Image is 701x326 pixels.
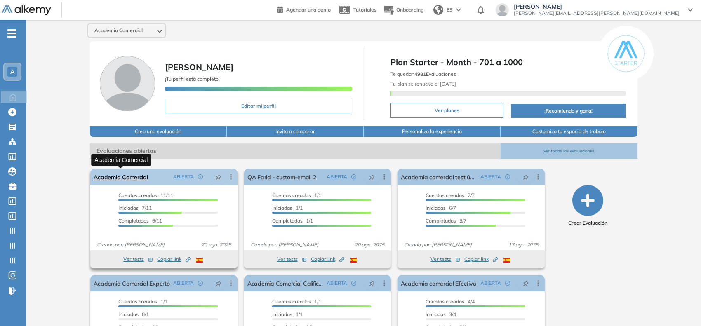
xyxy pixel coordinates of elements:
span: Cuentas creadas [118,298,157,305]
button: Ver tests [430,254,460,264]
span: check-circle [351,281,356,286]
div: Academia Comercial [91,154,151,166]
button: Crea una evaluación [90,126,227,137]
span: Cuentas creadas [272,192,311,198]
span: pushpin [369,280,375,286]
span: Completados [426,218,456,224]
span: ABIERTA [327,279,347,287]
span: [PERSON_NAME] [514,3,680,10]
span: Iniciadas [118,311,139,317]
a: Academia Comercial Experto [94,275,169,291]
span: 1/1 [272,298,321,305]
button: Invita a colaborar [227,126,364,137]
button: Onboarding [383,1,423,19]
b: 4981 [414,71,426,77]
button: Personaliza la experiencia [364,126,501,137]
span: pushpin [216,280,221,286]
button: Ver planes [390,103,504,118]
button: pushpin [517,277,535,290]
span: 20 ago. 2025 [351,241,388,249]
img: Foto de perfil [100,56,155,111]
span: 6/11 [118,218,162,224]
span: 13 ago. 2025 [505,241,541,249]
a: Academia comercial Efectivo [401,275,476,291]
img: arrow [456,8,461,12]
span: Cuentas creadas [118,192,157,198]
span: 1/1 [272,192,321,198]
span: Iniciadas [272,311,292,317]
span: Academia Comercial [94,27,143,34]
span: Plan Starter - Month - 701 a 1000 [390,56,626,68]
button: pushpin [517,170,535,183]
a: QA Farid - custom-email 2 [247,169,316,185]
span: Iniciadas [118,205,139,211]
span: 11/11 [118,192,173,198]
span: Agendar una demo [286,7,331,13]
span: 1/1 [272,311,303,317]
span: A [10,68,14,75]
button: Customiza tu espacio de trabajo [501,126,637,137]
span: check-circle [505,281,510,286]
span: ABIERTA [173,173,194,181]
a: Academia comercial test único [401,169,477,185]
span: Creado por: [PERSON_NAME] [401,241,475,249]
span: Tutoriales [353,7,376,13]
span: check-circle [198,174,203,179]
a: Academia Comercial Calificado [247,275,324,291]
button: Ver tests [277,254,307,264]
a: Agendar una demo [277,4,331,14]
button: ¡Recomienda y gana! [511,104,626,118]
span: Iniciadas [272,205,292,211]
span: 1/1 [272,218,313,224]
span: [PERSON_NAME][EMAIL_ADDRESS][PERSON_NAME][DOMAIN_NAME] [514,10,680,16]
span: 3/4 [426,311,456,317]
span: Copiar link [464,256,498,263]
span: ABIERTA [327,173,347,181]
span: Creado por: [PERSON_NAME] [94,241,168,249]
span: 1/1 [118,298,167,305]
button: Ver todas las evaluaciones [501,143,637,159]
span: 6/7 [426,205,456,211]
span: 7/7 [426,192,475,198]
span: ABIERTA [173,279,194,287]
span: [PERSON_NAME] [165,62,233,72]
span: pushpin [523,174,529,180]
span: 5/7 [426,218,466,224]
span: Tu plan se renueva el [390,81,456,87]
span: 7/11 [118,205,152,211]
button: Copiar link [464,254,498,264]
span: 0/1 [118,311,149,317]
span: Cuentas creadas [426,298,464,305]
span: pushpin [369,174,375,180]
span: ¡Tu perfil está completo! [165,76,220,82]
button: Crear Evaluación [568,185,607,227]
span: 20 ago. 2025 [198,241,234,249]
button: pushpin [363,277,381,290]
a: Academia Comercial [94,169,148,185]
button: pushpin [209,277,228,290]
span: check-circle [505,174,510,179]
span: ES [447,6,453,14]
span: 4/4 [426,298,475,305]
span: pushpin [216,174,221,180]
b: [DATE] [439,81,456,87]
span: Completados [118,218,149,224]
span: Te quedan Evaluaciones [390,71,456,77]
span: Iniciadas [426,311,446,317]
span: Iniciadas [426,205,446,211]
span: Completados [272,218,303,224]
span: Onboarding [396,7,423,13]
img: Logo [2,5,51,16]
img: ESP [196,258,203,263]
span: Evaluaciones abiertas [90,143,500,159]
button: pushpin [363,170,381,183]
button: Copiar link [311,254,344,264]
img: ESP [350,258,357,263]
button: pushpin [209,170,228,183]
span: pushpin [523,280,529,286]
img: ESP [503,258,510,263]
i: - [7,33,16,34]
span: Creado por: [PERSON_NAME] [247,241,322,249]
span: Cuentas creadas [272,298,311,305]
span: Copiar link [157,256,191,263]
